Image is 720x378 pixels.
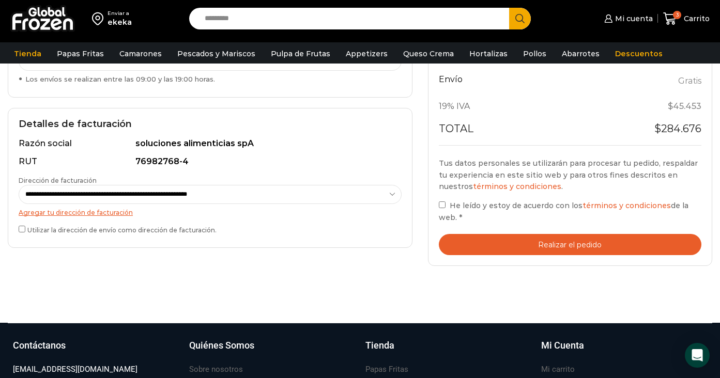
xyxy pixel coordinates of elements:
a: Pollos [518,44,552,64]
div: ekeka [108,17,132,27]
h3: Mi carrito [541,364,575,375]
a: Tienda [365,339,531,363]
label: Gratis [678,74,701,89]
a: Hortalizas [464,44,513,64]
th: Total [439,118,596,145]
a: Contáctanos [13,339,179,363]
span: $ [668,101,673,111]
h3: Quiénes Somos [189,339,254,352]
div: Enviar a [108,10,132,17]
div: Open Intercom Messenger [685,343,710,368]
a: Mi cuenta [602,8,652,29]
button: Search button [509,8,531,29]
a: Pescados y Mariscos [172,44,261,64]
a: términos y condiciones [473,182,561,191]
div: Razón social [19,138,133,150]
a: 3 Carrito [663,7,710,31]
span: He leído y estoy de acuerdo con los de la web. [439,201,688,222]
label: Dirección de facturación [19,176,402,204]
span: $ [663,55,668,65]
abbr: requerido [459,213,462,222]
label: Utilizar la dirección de envío como dirección de facturación. [19,224,402,234]
a: Pulpa de Frutas [266,44,335,64]
a: Sobre nosotros [189,363,243,376]
a: Camarones [114,44,167,64]
span: 3 [673,11,681,19]
h3: Mi Cuenta [541,339,584,352]
h3: Papas Fritas [365,364,408,375]
div: 76982768-4 [135,156,396,168]
span: 45.453 [668,101,701,111]
div: Los envíos se realizan entre las 09:00 y las 19:00 horas. [19,74,402,84]
th: 19% IVA [439,94,596,118]
h3: Tienda [365,339,394,352]
a: Papas Fritas [365,363,408,376]
a: Queso Crema [398,44,459,64]
button: Realizar el pedido [439,234,701,255]
label: Fecha de envío * [19,43,402,84]
span: Carrito [681,13,710,24]
a: Descuentos [610,44,668,64]
bdi: 239.224 [663,55,701,65]
th: Envío [439,72,596,95]
h3: [EMAIL_ADDRESS][DOMAIN_NAME] [13,364,137,375]
span: $ [654,122,661,135]
h3: Contáctanos [13,339,66,352]
a: términos y condiciones [583,201,671,210]
div: RUT [19,156,133,168]
a: Tienda [9,44,47,64]
input: He leído y estoy de acuerdo con lostérminos y condicionesde la web. * [439,201,446,208]
a: Quiénes Somos [189,339,355,363]
p: Tus datos personales se utilizarán para procesar tu pedido, respaldar tu experiencia en este siti... [439,157,701,192]
input: Utilizar la dirección de envío como dirección de facturación. [19,226,25,232]
h2: Detalles de facturación [19,119,402,130]
select: Dirección de facturación [19,185,402,204]
a: Papas Fritas [52,44,109,64]
img: address-field-icon.svg [92,10,108,27]
span: Mi cuenta [612,13,653,24]
h3: Sobre nosotros [189,364,243,375]
a: Mi carrito [541,363,575,376]
a: Agregar tu dirección de facturación [19,209,133,216]
div: soluciones alimenticias spA [135,138,396,150]
a: Mi Cuenta [541,339,707,363]
bdi: 284.676 [654,122,701,135]
a: Abarrotes [557,44,605,64]
a: Appetizers [341,44,393,64]
a: [EMAIL_ADDRESS][DOMAIN_NAME] [13,363,137,376]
